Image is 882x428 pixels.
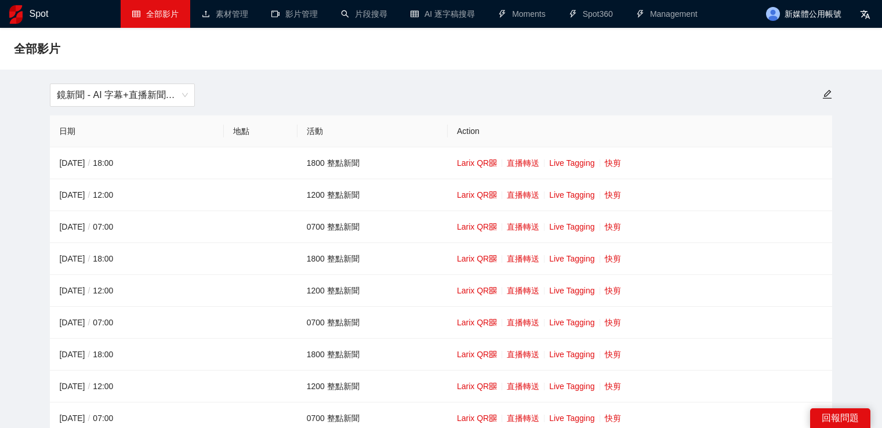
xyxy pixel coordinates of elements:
td: 1200 整點新聞 [297,179,448,211]
th: Action [448,115,832,147]
span: / [85,350,93,359]
a: 直播轉送 [507,382,539,391]
a: Larix QR [457,158,497,168]
a: Larix QR [457,222,497,231]
a: 快剪 [605,222,621,231]
span: table [132,10,140,18]
td: [DATE] 12:00 [50,275,224,307]
span: / [85,414,93,423]
a: thunderboltMoments [498,9,546,19]
a: 直播轉送 [507,158,539,168]
a: Larix QR [457,286,497,295]
span: / [85,318,93,327]
td: 1800 整點新聞 [297,147,448,179]
a: Larix QR [457,318,497,327]
span: qrcode [489,255,497,263]
a: 快剪 [605,382,621,391]
span: qrcode [489,318,497,327]
a: 直播轉送 [507,286,539,295]
td: [DATE] 12:00 [50,371,224,402]
span: edit [822,89,832,99]
a: Live Tagging [549,190,594,200]
a: search片段搜尋 [341,9,387,19]
td: [DATE] 18:00 [50,243,224,275]
a: upload素材管理 [202,9,248,19]
span: qrcode [489,382,497,390]
a: 快剪 [605,318,621,327]
span: qrcode [489,286,497,295]
a: Larix QR [457,254,497,263]
a: 直播轉送 [507,350,539,359]
th: 日期 [50,115,224,147]
span: / [85,254,93,263]
span: qrcode [489,191,497,199]
a: Live Tagging [549,286,594,295]
a: 直播轉送 [507,190,539,200]
span: / [85,158,93,168]
span: 鏡新聞 - AI 字幕+直播新聞（2025-2027） [57,84,188,106]
a: tableAI 逐字稿搜尋 [411,9,475,19]
th: 地點 [224,115,297,147]
a: 直播轉送 [507,222,539,231]
th: 活動 [297,115,448,147]
a: Larix QR [457,350,497,359]
span: qrcode [489,414,497,422]
td: 1200 整點新聞 [297,371,448,402]
a: video-camera影片管理 [271,9,318,19]
td: 1800 整點新聞 [297,339,448,371]
td: [DATE] 07:00 [50,307,224,339]
img: avatar [766,7,780,21]
a: 快剪 [605,286,621,295]
a: 快剪 [605,414,621,423]
span: 全部影片 [14,39,60,58]
a: Live Tagging [549,158,594,168]
span: / [85,222,93,231]
span: qrcode [489,159,497,167]
a: Larix QR [457,414,497,423]
td: [DATE] 18:00 [50,147,224,179]
a: Larix QR [457,382,497,391]
a: 快剪 [605,190,621,200]
span: / [85,382,93,391]
td: 1200 整點新聞 [297,275,448,307]
a: Live Tagging [549,414,594,423]
td: [DATE] 12:00 [50,179,224,211]
td: 0700 整點新聞 [297,307,448,339]
span: qrcode [489,223,497,231]
span: qrcode [489,350,497,358]
span: / [85,190,93,200]
a: thunderboltManagement [636,9,698,19]
td: 1800 整點新聞 [297,243,448,275]
a: 快剪 [605,158,621,168]
img: logo [9,5,23,24]
a: Live Tagging [549,254,594,263]
a: Larix QR [457,190,497,200]
a: Live Tagging [549,222,594,231]
a: 快剪 [605,350,621,359]
td: [DATE] 07:00 [50,211,224,243]
span: / [85,286,93,295]
a: 直播轉送 [507,318,539,327]
a: Live Tagging [549,350,594,359]
div: 回報問題 [810,408,870,428]
span: 全部影片 [146,9,179,19]
a: 直播轉送 [507,254,539,263]
a: thunderboltSpot360 [569,9,613,19]
td: 0700 整點新聞 [297,211,448,243]
a: Live Tagging [549,382,594,391]
a: 直播轉送 [507,414,539,423]
a: Live Tagging [549,318,594,327]
td: [DATE] 18:00 [50,339,224,371]
a: 快剪 [605,254,621,263]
